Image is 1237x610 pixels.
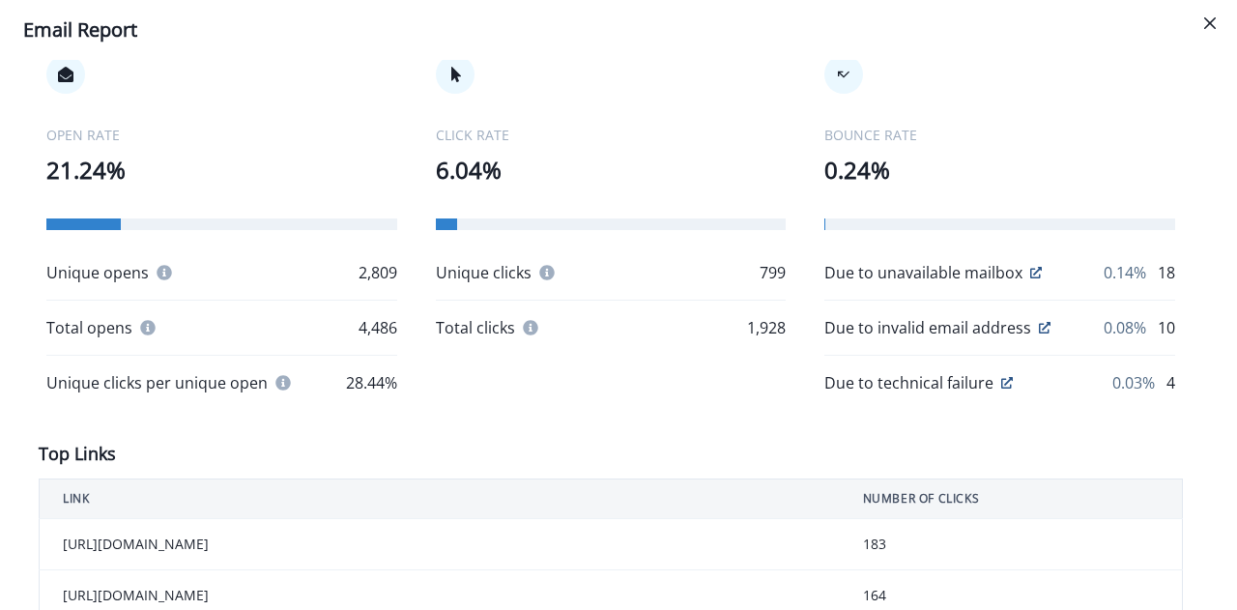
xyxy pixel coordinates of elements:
[46,371,268,394] p: Unique clicks per unique open
[46,153,397,188] p: 21.24%
[824,125,1175,145] p: BOUNCE RATE
[39,441,116,467] p: Top Links
[824,153,1175,188] p: 0.24%
[359,261,397,284] p: 2,809
[436,125,787,145] p: CLICK RATE
[1104,261,1146,284] p: 0.14%
[1158,316,1175,339] p: 10
[46,261,149,284] p: Unique opens
[824,316,1031,339] p: Due to invalid email address
[1104,316,1146,339] p: 0.08%
[346,371,397,394] p: 28.44%
[436,261,532,284] p: Unique clicks
[359,316,397,339] p: 4,486
[824,261,1022,284] p: Due to unavailable mailbox
[824,371,993,394] p: Due to technical failure
[40,519,840,570] td: [URL][DOMAIN_NAME]
[436,153,787,188] p: 6.04%
[1112,371,1155,394] p: 0.03%
[1158,261,1175,284] p: 18
[46,316,132,339] p: Total opens
[760,261,786,284] p: 799
[23,15,1214,44] div: Email Report
[436,316,515,339] p: Total clicks
[840,519,1183,570] td: 183
[1194,8,1225,39] button: Close
[40,479,840,519] th: LINK
[840,479,1183,519] th: NUMBER OF CLICKS
[46,125,397,145] p: OPEN RATE
[747,316,786,339] p: 1,928
[1166,371,1175,394] p: 4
